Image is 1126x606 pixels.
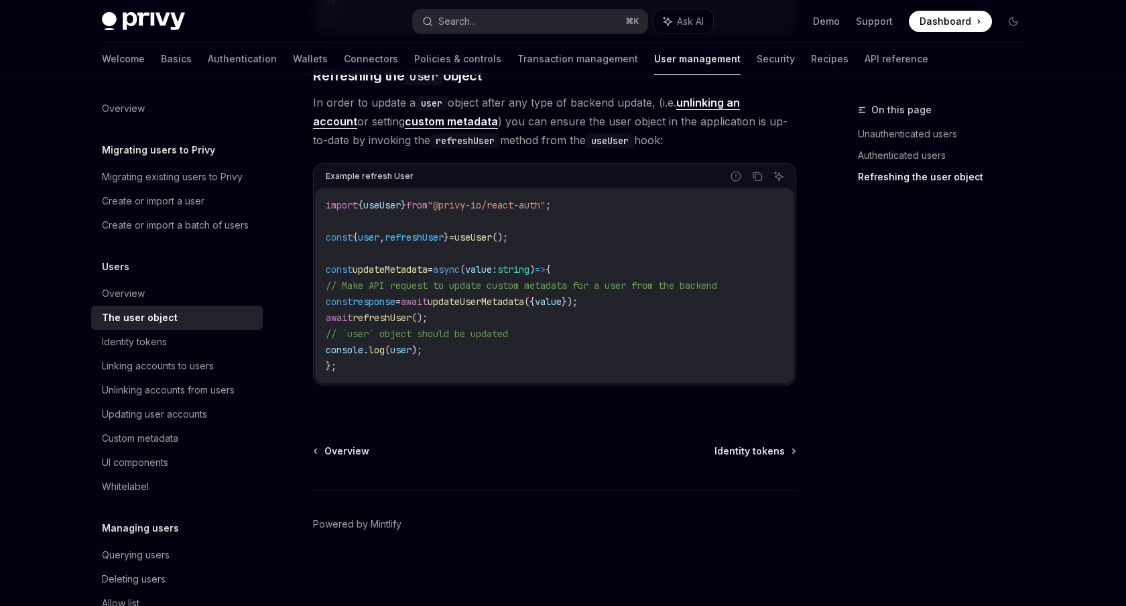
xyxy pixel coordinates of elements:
[313,66,481,85] span: Refreshing the object
[102,310,178,326] div: The user object
[460,263,465,276] span: (
[353,231,358,243] span: {
[413,9,647,34] button: Search...⌘K
[102,571,166,587] div: Deleting users
[102,259,129,275] h5: Users
[293,43,328,75] a: Wallets
[390,344,412,356] span: user
[91,426,263,450] a: Custom metadata
[91,402,263,426] a: Updating user accounts
[102,520,179,536] h5: Managing users
[871,102,932,118] span: On this page
[363,199,401,211] span: useUser
[535,263,546,276] span: =>
[353,263,428,276] span: updateMetadata
[91,165,263,189] a: Migrating existing users to Privy
[625,16,639,27] span: ⌘ K
[454,231,492,243] span: useUser
[428,263,433,276] span: =
[102,334,167,350] div: Identity tokens
[313,96,740,129] a: unlinking an account
[492,231,508,243] span: ();
[714,444,785,458] span: Identity tokens
[324,444,369,458] span: Overview
[865,43,928,75] a: API reference
[102,479,149,495] div: Whitelabel
[535,296,562,308] span: value
[401,199,406,211] span: }
[208,43,277,75] a: Authentication
[428,199,546,211] span: "@privy-io/react-auth"
[91,378,263,402] a: Unlinking accounts from users
[353,296,395,308] span: response
[379,231,385,243] span: ,
[757,43,795,75] a: Security
[358,231,379,243] span: user
[102,12,185,31] img: dark logo
[91,543,263,567] a: Querying users
[492,263,497,276] span: :
[813,15,840,28] a: Demo
[102,286,145,302] div: Overview
[102,193,204,209] div: Create or import a user
[363,344,369,356] span: .
[91,306,263,330] a: The user object
[326,199,358,211] span: import
[811,43,849,75] a: Recipes
[313,93,796,149] span: In order to update a object after any type of backend update, (i.e. or setting ) you can ensure t...
[102,406,207,422] div: Updating user accounts
[517,43,638,75] a: Transaction management
[91,475,263,499] a: Whitelabel
[314,444,369,458] a: Overview
[858,166,1035,188] a: Refreshing the user object
[465,263,492,276] span: value
[433,263,460,276] span: async
[326,296,353,308] span: const
[395,296,401,308] span: =
[428,296,524,308] span: updateUserMetadata
[856,15,893,28] a: Support
[102,217,249,233] div: Create or import a batch of users
[326,360,336,372] span: };
[91,450,263,475] a: UI components
[326,312,353,324] span: await
[406,199,428,211] span: from
[677,15,704,28] span: Ask AI
[326,328,508,340] span: // `user` object should be updated
[909,11,992,32] a: Dashboard
[102,142,215,158] h5: Migrating users to Privy
[858,123,1035,145] a: Unauthenticated users
[326,231,353,243] span: const
[102,169,243,185] div: Migrating existing users to Privy
[385,344,390,356] span: (
[401,296,428,308] span: await
[91,330,263,354] a: Identity tokens
[353,312,412,324] span: refreshUser
[920,15,971,28] span: Dashboard
[449,231,454,243] span: =
[91,354,263,378] a: Linking accounts to users
[414,43,501,75] a: Policies & controls
[326,344,363,356] span: console
[344,43,398,75] a: Connectors
[714,444,795,458] a: Identity tokens
[102,382,235,398] div: Unlinking accounts from users
[91,189,263,213] a: Create or import a user
[405,115,498,129] a: custom metadata
[91,282,263,306] a: Overview
[586,133,634,148] code: useUser
[102,547,170,563] div: Querying users
[529,263,535,276] span: )
[91,97,263,121] a: Overview
[326,168,414,185] div: Example refresh User
[497,263,529,276] span: string
[313,518,401,531] a: Powered by Mintlify
[412,312,428,324] span: ();
[326,280,717,292] span: // Make API request to update custom metadata for a user from the backend
[161,43,192,75] a: Basics
[749,168,766,185] button: Copy the contents from the code block
[385,231,444,243] span: refreshUser
[412,344,422,356] span: );
[326,263,353,276] span: const
[416,96,448,111] code: user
